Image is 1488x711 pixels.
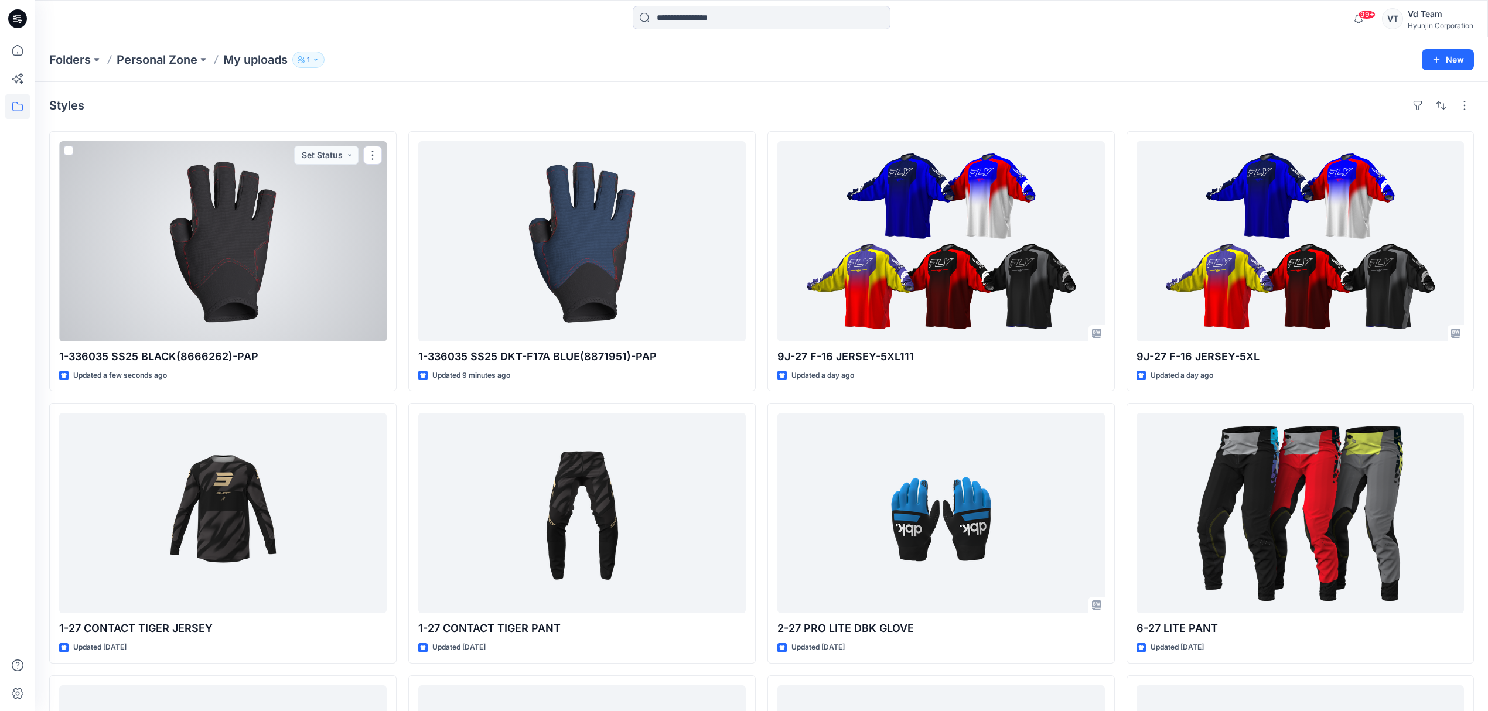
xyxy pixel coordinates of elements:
p: Updated a day ago [1151,370,1213,382]
p: 1-27 CONTACT TIGER PANT [418,620,746,637]
p: 1-336035 SS25 DKT-F17A BLUE(8871951)-PAP [418,348,746,365]
p: 1 [307,53,310,66]
a: 2-27 PRO LITE DBK GLOVE [777,413,1105,613]
p: Updated 9 minutes ago [432,370,510,382]
p: Updated [DATE] [73,641,127,654]
p: 9J-27 F-16 JERSEY-5XL [1137,348,1464,365]
h4: Styles [49,98,84,112]
a: Personal Zone [117,52,197,68]
p: 6-27 LITE PANT [1137,620,1464,637]
p: 9J-27 F-16 JERSEY-5XL111 [777,348,1105,365]
div: Hyunjin Corporation [1408,21,1473,30]
p: Updated [DATE] [1151,641,1204,654]
p: 1-27 CONTACT TIGER JERSEY [59,620,387,637]
p: Updated a day ago [791,370,854,382]
a: 1-336035 SS25 BLACK(8666262)-PAP [59,141,387,341]
a: 9J-27 F-16 JERSEY-5XL [1137,141,1464,341]
button: New [1422,49,1474,70]
a: Folders [49,52,91,68]
p: 2-27 PRO LITE DBK GLOVE [777,620,1105,637]
button: 1 [292,52,325,68]
p: 1-336035 SS25 BLACK(8666262)-PAP [59,348,387,365]
p: Updated [DATE] [791,641,845,654]
span: 99+ [1358,10,1376,19]
a: 6-27 LITE PANT [1137,413,1464,613]
p: My uploads [223,52,288,68]
p: Updated a few seconds ago [73,370,167,382]
a: 1-27 CONTACT TIGER JERSEY [59,413,387,613]
p: Updated [DATE] [432,641,486,654]
div: VT [1382,8,1403,29]
a: 9J-27 F-16 JERSEY-5XL111 [777,141,1105,341]
div: Vd Team [1408,7,1473,21]
a: 1-27 CONTACT TIGER PANT [418,413,746,613]
a: 1-336035 SS25 DKT-F17A BLUE(8871951)-PAP [418,141,746,341]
